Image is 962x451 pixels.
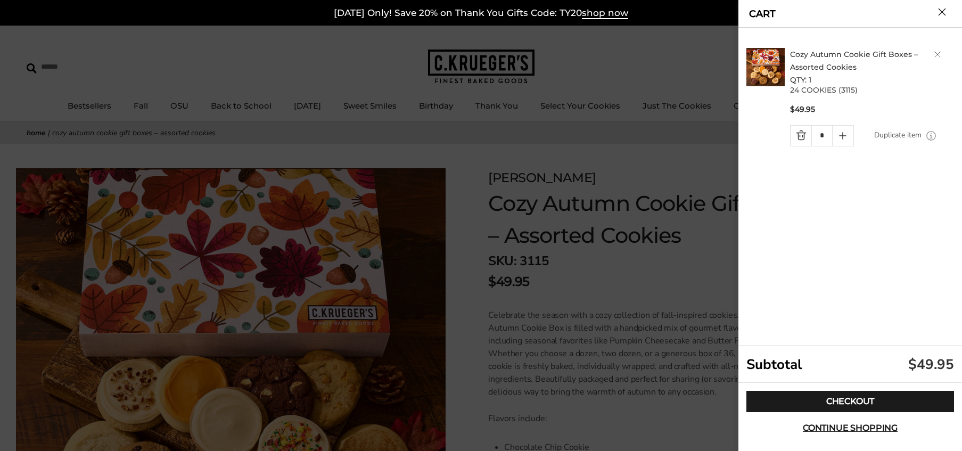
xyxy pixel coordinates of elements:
a: Quantity plus button [833,126,853,146]
a: Cozy Autumn Cookie Gift Boxes – Assorted Cookies [790,50,918,72]
input: Quantity Input [811,126,832,146]
a: [DATE] Only! Save 20% on Thank You Gifts Code: TY20shop now [334,7,628,19]
div: $49.95 [908,355,954,374]
div: Subtotal [738,346,962,383]
p: 24 COOKIES (3115) [790,86,957,94]
h2: QTY: 1 [790,48,957,86]
span: shop now [582,7,628,19]
button: Close cart [938,8,946,16]
a: Quantity minus button [791,126,811,146]
a: CART [749,9,776,19]
a: Checkout [746,391,954,412]
button: Continue shopping [746,417,954,439]
a: Duplicate item [874,129,922,141]
span: Continue shopping [803,424,898,432]
a: Delete product [934,51,941,58]
span: $49.95 [790,104,815,114]
img: C. Krueger's. image [746,48,785,86]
